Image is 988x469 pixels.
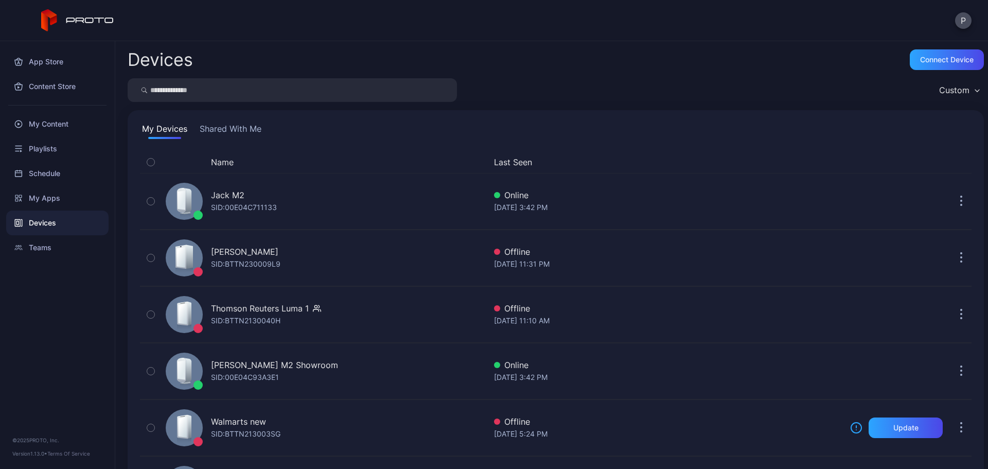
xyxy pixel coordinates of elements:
div: SID: 00E04C93A3E1 [211,371,279,384]
button: Shared With Me [198,123,263,139]
div: SID: BTTN230009L9 [211,258,280,270]
a: Devices [6,211,109,235]
button: Custom [934,78,984,102]
div: [DATE] 5:24 PM [494,428,842,440]
div: Thomson Reuters Luma 1 [211,302,309,315]
span: Version 1.13.0 • [12,450,47,457]
div: SID: BTTN213003SG [211,428,280,440]
button: Update [869,418,943,438]
div: Online [494,359,842,371]
div: Connect device [920,56,974,64]
a: Schedule [6,161,109,186]
a: Content Store [6,74,109,99]
h2: Devices [128,50,193,69]
a: Playlists [6,136,109,161]
div: © 2025 PROTO, Inc. [12,436,102,444]
button: My Devices [140,123,189,139]
div: Offline [494,302,842,315]
button: Connect device [910,49,984,70]
a: Terms Of Service [47,450,90,457]
div: SID: BTTN2130040H [211,315,280,327]
div: Update [893,424,919,432]
a: My Apps [6,186,109,211]
div: Offline [494,246,842,258]
div: Jack M2 [211,189,244,201]
a: Teams [6,235,109,260]
div: [DATE] 3:42 PM [494,201,842,214]
div: Options [951,156,972,168]
div: Update Device [846,156,939,168]
button: Name [211,156,234,168]
div: [DATE] 11:10 AM [494,315,842,327]
div: Walmarts new [211,415,266,428]
button: P [955,12,972,29]
div: [PERSON_NAME] M2 Showroom [211,359,338,371]
div: [DATE] 3:42 PM [494,371,842,384]
div: SID: 00E04C711133 [211,201,277,214]
div: [PERSON_NAME] [211,246,278,258]
div: Offline [494,415,842,428]
a: My Content [6,112,109,136]
div: Online [494,189,842,201]
div: [DATE] 11:31 PM [494,258,842,270]
button: Last Seen [494,156,838,168]
a: App Store [6,49,109,74]
div: Custom [939,85,969,95]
